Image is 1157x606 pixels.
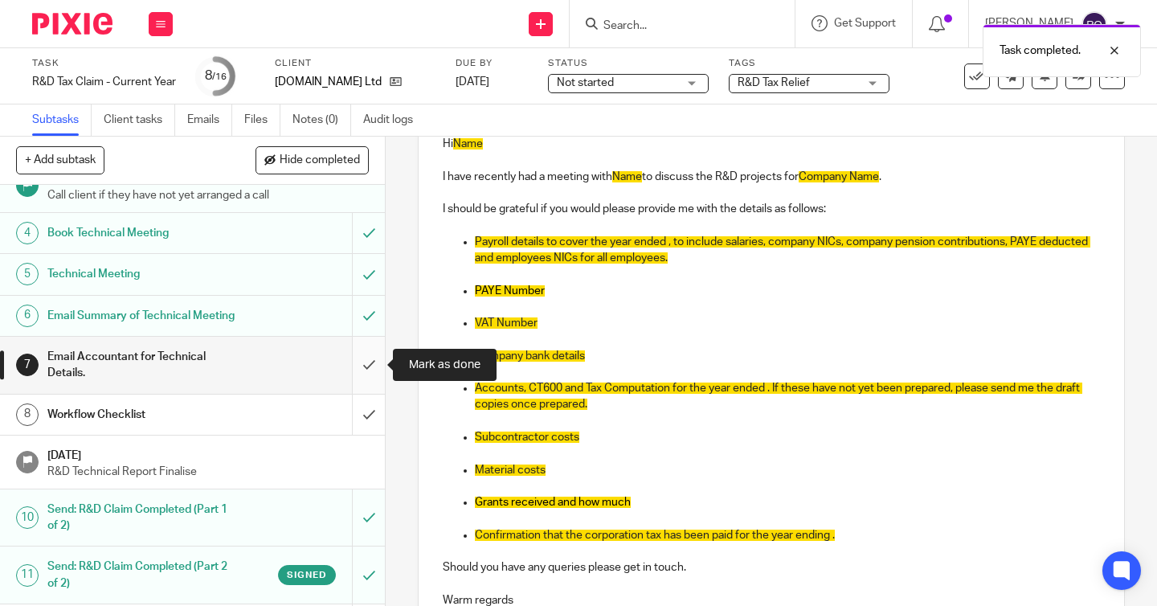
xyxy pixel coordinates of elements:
[475,383,1082,410] span: Accounts, CT600 and Tax Computation for the year ended . If these have not yet been prepared, ple...
[212,72,227,81] small: /16
[47,187,369,203] p: Call client if they have not yet arranged a call
[443,169,1100,185] p: I have recently had a meeting with to discuss the R&D projects for .
[32,74,176,90] div: R&D Tax Claim - Current Year
[443,136,1100,152] p: Hi
[456,57,528,70] label: Due by
[104,104,175,136] a: Client tasks
[47,555,240,596] h1: Send: R&D Claim Completed (Part 2 of 2)
[1000,43,1081,59] p: Task completed.
[47,221,240,245] h1: Book Technical Meeting
[475,465,546,476] span: Material costs
[32,57,176,70] label: Task
[187,104,232,136] a: Emails
[738,77,810,88] span: R&D Tax Relief
[16,354,39,376] div: 7
[16,403,39,426] div: 8
[453,138,483,149] span: Name
[287,568,327,582] span: Signed
[475,350,585,362] span: Company bank details
[256,146,369,174] button: Hide completed
[557,77,614,88] span: Not started
[32,74,176,90] div: R&amp;D Tax Claim - Current Year
[47,345,240,386] h1: Email Accountant for Technical Details.
[47,497,240,538] h1: Send: R&D Claim Completed (Part 1 of 2)
[47,444,369,464] h1: [DATE]
[16,222,39,244] div: 4
[244,104,280,136] a: Files
[275,74,382,90] p: [DOMAIN_NAME] Ltd
[363,104,425,136] a: Audit logs
[32,104,92,136] a: Subtasks
[32,13,112,35] img: Pixie
[799,171,879,182] span: Company Name
[16,146,104,174] button: + Add subtask
[205,67,227,85] div: 8
[475,236,1090,264] span: Payroll details to cover the year ended , to include salaries, company NICs, company pension cont...
[456,76,489,88] span: [DATE]
[443,201,1100,217] p: I should be grateful if you would please provide me with the details as follows:
[16,263,39,285] div: 5
[475,285,545,297] span: PAYE Number
[47,464,369,480] p: R&D Technical Report Finalise
[16,506,39,529] div: 10
[475,530,835,541] span: Confirmation that the corporation tax has been paid for the year ending .
[1081,11,1107,37] img: svg%3E
[280,154,360,167] span: Hide completed
[475,497,631,508] span: Grants received and how much
[475,432,579,443] span: Subcontractor costs
[443,559,1100,575] p: Should you have any queries please get in touch.
[612,171,642,182] span: Name
[292,104,351,136] a: Notes (0)
[548,57,709,70] label: Status
[47,403,240,427] h1: Workflow Checklist
[47,304,240,328] h1: Email Summary of Technical Meeting
[275,57,435,70] label: Client
[475,317,538,329] span: VAT Number
[47,262,240,286] h1: Technical Meeting
[16,564,39,587] div: 11
[16,305,39,327] div: 6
